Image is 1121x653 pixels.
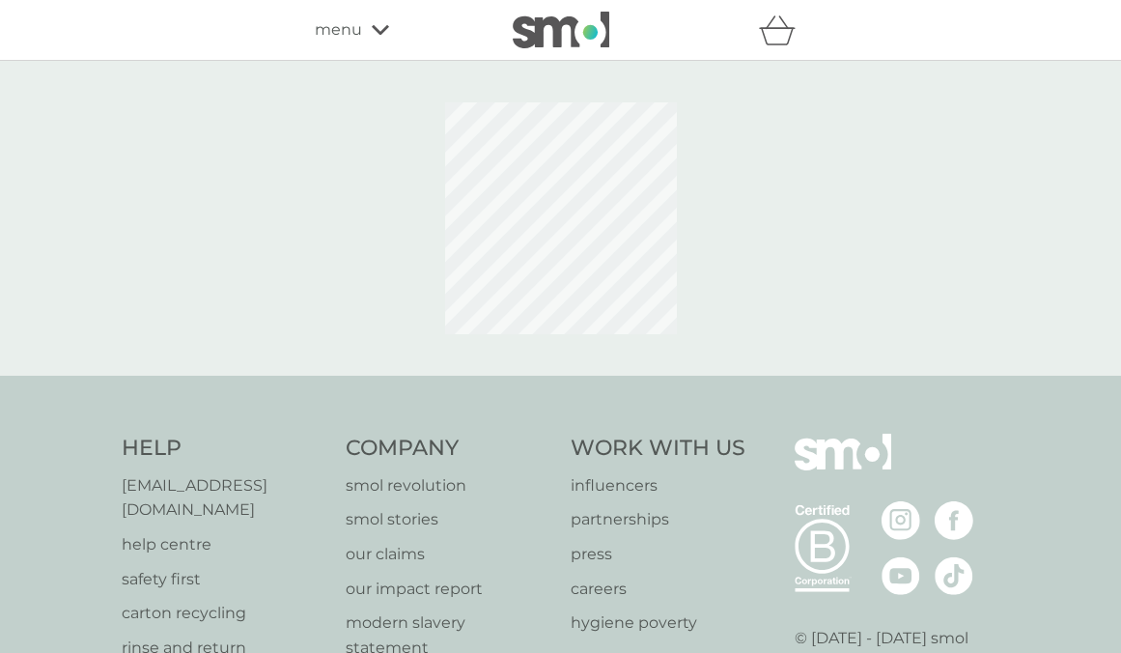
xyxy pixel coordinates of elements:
a: help centre [122,532,327,557]
img: smol [513,12,609,48]
div: basket [759,11,807,49]
a: partnerships [571,507,745,532]
a: careers [571,577,745,602]
img: visit the smol Instagram page [882,501,920,540]
a: our claims [346,542,551,567]
a: safety first [122,567,327,592]
a: our impact report [346,577,551,602]
img: visit the smol Tiktok page [935,556,973,595]
span: menu [315,17,362,43]
a: influencers [571,473,745,498]
img: visit the smol Facebook page [935,501,973,540]
h4: Company [346,434,551,464]
a: smol revolution [346,473,551,498]
a: carton recycling [122,601,327,626]
img: visit the smol Youtube page [882,556,920,595]
h4: Work With Us [571,434,745,464]
img: smol [795,434,891,499]
a: press [571,542,745,567]
h4: Help [122,434,327,464]
a: smol stories [346,507,551,532]
a: hygiene poverty [571,610,745,636]
a: [EMAIL_ADDRESS][DOMAIN_NAME] [122,473,327,523]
